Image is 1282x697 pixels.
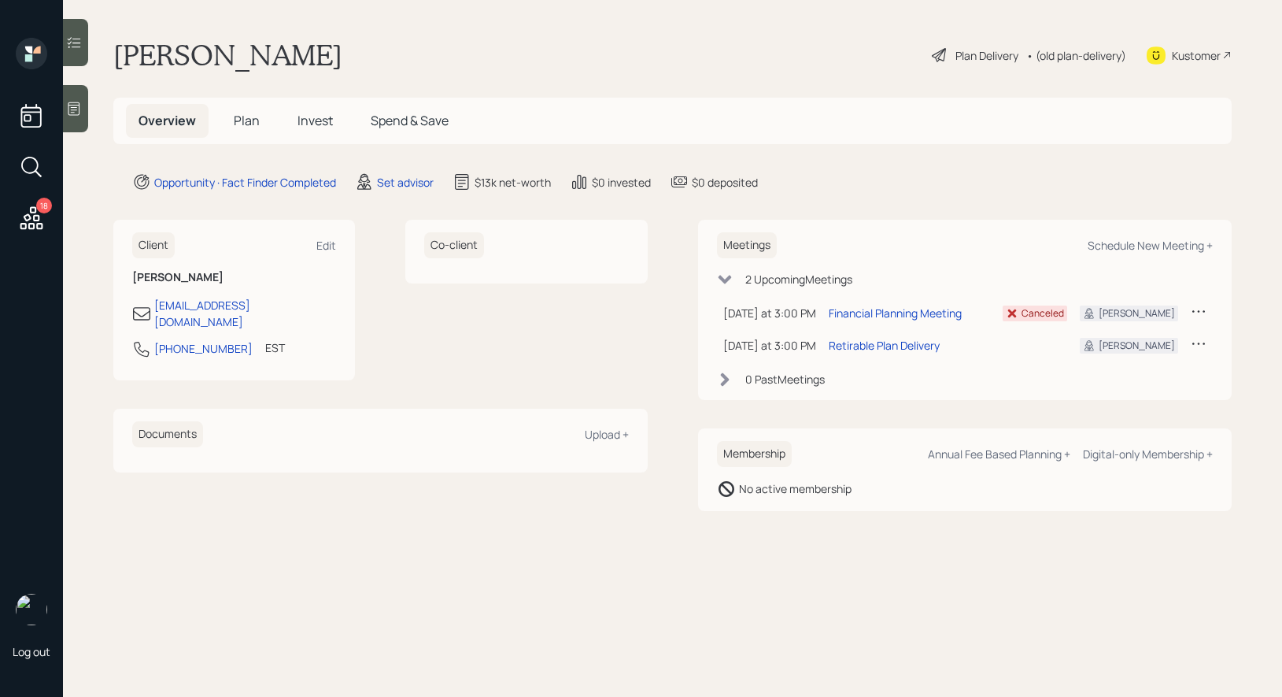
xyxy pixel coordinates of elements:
div: [PERSON_NAME] [1099,339,1175,353]
div: Retirable Plan Delivery [829,337,940,354]
div: 2 Upcoming Meeting s [745,271,852,287]
div: Kustomer [1172,47,1221,64]
h6: Membership [717,441,792,467]
img: treva-nostdahl-headshot.png [16,594,47,625]
span: Invest [297,112,333,129]
div: Canceled [1022,306,1064,321]
div: [DATE] at 3:00 PM [723,305,816,321]
div: Opportunity · Fact Finder Completed [154,174,336,191]
div: Log out [13,644,50,659]
h1: [PERSON_NAME] [113,38,342,72]
span: Plan [234,112,260,129]
span: Overview [139,112,196,129]
div: Upload + [585,427,629,442]
div: 0 Past Meeting s [745,371,825,387]
h6: Co-client [424,232,484,258]
div: Plan Delivery [955,47,1018,64]
div: [EMAIL_ADDRESS][DOMAIN_NAME] [154,297,336,330]
h6: [PERSON_NAME] [132,271,336,284]
div: Financial Planning Meeting [829,305,962,321]
div: [PERSON_NAME] [1099,306,1175,321]
h6: Documents [132,421,203,447]
div: $13k net-worth [475,174,551,191]
h6: Client [132,232,175,258]
div: • (old plan-delivery) [1026,47,1126,64]
div: $0 deposited [692,174,758,191]
div: No active membership [739,480,852,497]
div: [PHONE_NUMBER] [154,340,253,357]
div: 18 [36,198,52,213]
div: Set advisor [377,174,434,191]
div: EST [265,339,285,356]
div: Annual Fee Based Planning + [928,447,1070,462]
div: Digital-only Membership + [1083,447,1213,462]
div: [DATE] at 3:00 PM [723,337,816,354]
div: Edit [316,238,336,253]
h6: Meetings [717,232,777,258]
div: Schedule New Meeting + [1088,238,1213,253]
div: $0 invested [592,174,651,191]
span: Spend & Save [371,112,449,129]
